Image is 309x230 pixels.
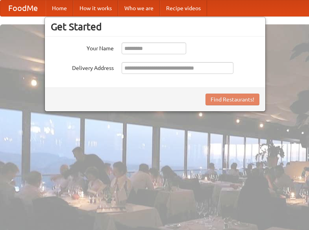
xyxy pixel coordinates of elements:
[51,21,259,33] h3: Get Started
[0,0,46,16] a: FoodMe
[51,42,114,52] label: Your Name
[160,0,207,16] a: Recipe videos
[118,0,160,16] a: Who we are
[73,0,118,16] a: How it works
[46,0,73,16] a: Home
[205,94,259,105] button: Find Restaurants!
[51,62,114,72] label: Delivery Address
